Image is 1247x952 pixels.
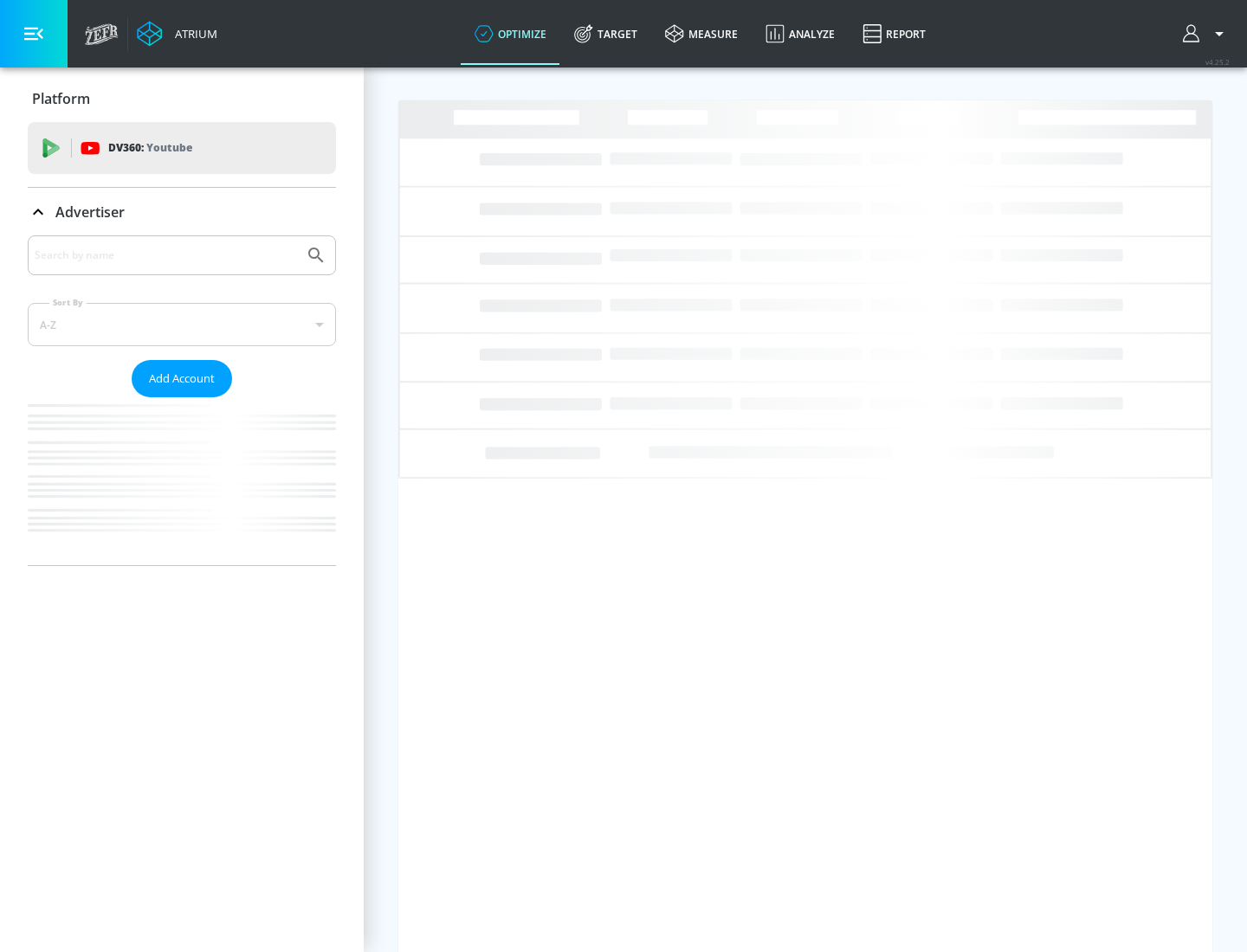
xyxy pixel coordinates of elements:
span: Add Account [149,369,215,389]
input: Search by name [35,244,297,267]
nav: list of Advertiser [28,397,336,565]
p: Youtube [146,138,192,157]
span: v 4.25.2 [1205,57,1230,67]
a: Target [560,3,651,65]
div: Platform [28,74,336,123]
label: Sort By [49,297,87,308]
a: Analyze [752,3,849,65]
a: measure [651,3,752,65]
div: Atrium [168,26,217,42]
p: Advertiser [55,203,125,222]
div: A-Z [28,303,336,346]
a: Atrium [137,21,217,47]
p: DV360: [108,138,192,158]
div: DV360: Youtube [28,122,336,174]
p: Platform [32,89,90,108]
div: Advertiser [28,188,336,236]
button: Add Account [132,360,232,397]
div: Advertiser [28,235,336,565]
a: Report [849,3,940,65]
a: optimize [461,3,560,65]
